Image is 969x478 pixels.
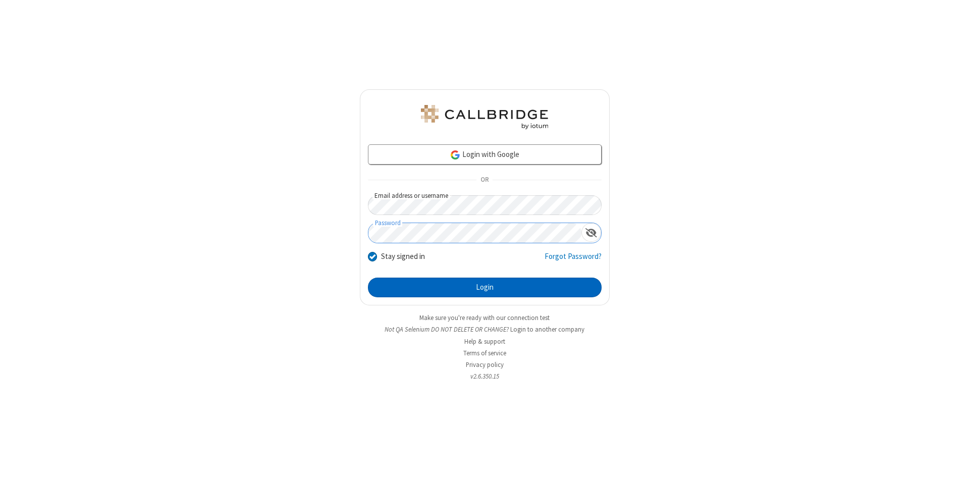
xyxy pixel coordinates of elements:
img: QA Selenium DO NOT DELETE OR CHANGE [419,105,550,129]
a: Make sure you're ready with our connection test [419,313,550,322]
img: google-icon.png [450,149,461,161]
a: Privacy policy [466,360,504,369]
button: Login to another company [510,325,584,334]
span: OR [476,173,493,187]
a: Help & support [464,337,505,346]
input: Email address or username [368,195,602,215]
li: v2.6.350.15 [360,371,610,381]
div: Show password [581,223,601,242]
a: Forgot Password? [545,251,602,270]
a: Login with Google [368,144,602,165]
label: Stay signed in [381,251,425,262]
li: Not QA Selenium DO NOT DELETE OR CHANGE? [360,325,610,334]
a: Terms of service [463,349,506,357]
button: Login [368,278,602,298]
input: Password [368,223,581,243]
